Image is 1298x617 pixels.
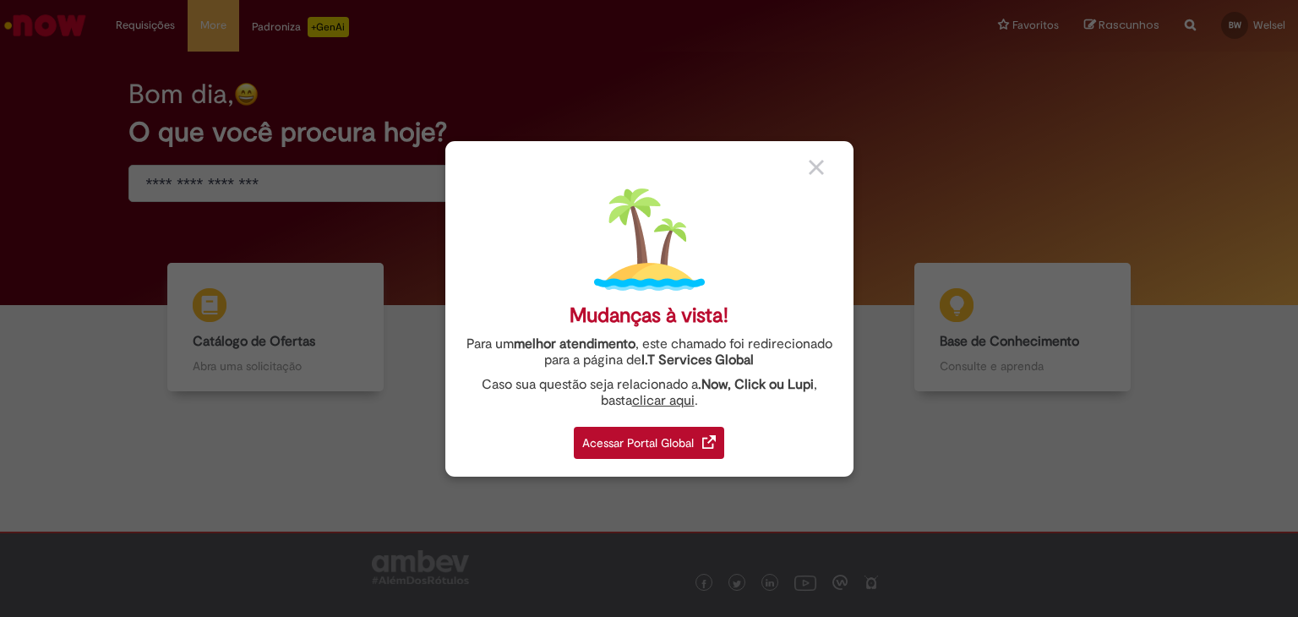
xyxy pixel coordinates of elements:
[809,160,824,175] img: close_button_grey.png
[458,336,841,369] div: Para um , este chamado foi redirecionado para a página de
[458,377,841,409] div: Caso sua questão seja relacionado a , basta .
[698,376,814,393] strong: .Now, Click ou Lupi
[632,383,695,409] a: clicar aqui
[641,342,754,369] a: I.T Services Global
[514,336,635,352] strong: melhor atendimento
[594,184,705,295] img: island.png
[570,303,728,328] div: Mudanças à vista!
[702,435,716,449] img: redirect_link.png
[574,418,724,459] a: Acessar Portal Global
[574,427,724,459] div: Acessar Portal Global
